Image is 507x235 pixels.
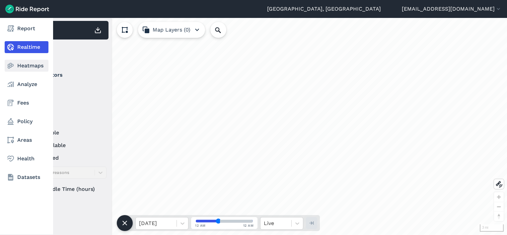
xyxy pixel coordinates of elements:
[27,66,106,84] summary: Operators
[5,5,49,13] img: Ride Report
[210,22,237,38] input: Search Location or Vehicles
[5,97,48,109] a: Fees
[195,223,206,228] span: 12 AM
[27,154,107,162] label: reserved
[138,22,205,38] button: Map Layers (0)
[267,5,381,13] a: [GEOGRAPHIC_DATA], [GEOGRAPHIC_DATA]
[27,141,107,149] label: unavailable
[27,183,107,195] div: Idle Time (hours)
[27,129,107,137] label: available
[27,84,107,92] label: Lime
[5,116,48,127] a: Policy
[24,42,109,63] div: Filter
[5,153,48,165] a: Health
[5,171,48,183] a: Datasets
[5,78,48,90] a: Analyze
[27,110,106,129] summary: Status
[243,223,254,228] span: 12 AM
[5,134,48,146] a: Areas
[27,97,107,105] label: Spin
[21,18,507,235] div: loading
[402,5,502,13] button: [EMAIL_ADDRESS][DOMAIN_NAME]
[5,23,48,35] a: Report
[5,60,48,72] a: Heatmaps
[5,41,48,53] a: Realtime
